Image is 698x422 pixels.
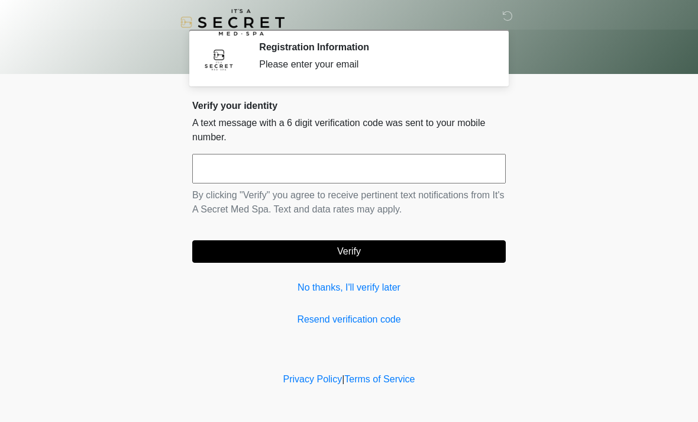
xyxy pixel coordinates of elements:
[192,313,506,327] a: Resend verification code
[192,240,506,263] button: Verify
[192,281,506,295] a: No thanks, I'll verify later
[344,374,415,384] a: Terms of Service
[192,116,506,144] p: A text message with a 6 digit verification code was sent to your mobile number.
[192,188,506,217] p: By clicking "Verify" you agree to receive pertinent text notifications from It's A Secret Med Spa...
[259,41,488,53] h2: Registration Information
[180,9,285,36] img: It's A Secret Med Spa Logo
[342,374,344,384] a: |
[259,57,488,72] div: Please enter your email
[192,100,506,111] h2: Verify your identity
[201,41,237,77] img: Agent Avatar
[283,374,342,384] a: Privacy Policy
